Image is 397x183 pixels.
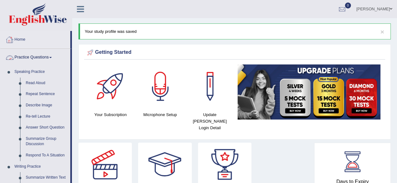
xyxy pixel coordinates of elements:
button: × [380,28,384,35]
a: Summarize Group Discussion [23,133,70,150]
span: 0 [345,3,351,8]
a: Re-tell Lecture [23,111,70,122]
h4: Your Subscription [89,111,132,118]
img: small5.jpg [238,64,380,119]
div: Your study profile was saved [78,23,391,39]
a: Read Aloud [23,78,70,89]
a: Writing Practice [12,161,70,172]
a: Respond To A Situation [23,150,70,161]
a: Home [0,31,70,47]
h4: Microphone Setup [138,111,182,118]
a: Answer Short Question [23,122,70,133]
a: Speaking Practice [12,66,70,78]
a: Describe Image [23,100,70,111]
a: Practice Questions [0,49,70,64]
a: Repeat Sentence [23,89,70,100]
div: Getting Started [86,48,384,57]
h4: Update [PERSON_NAME] Login Detail [188,111,231,131]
